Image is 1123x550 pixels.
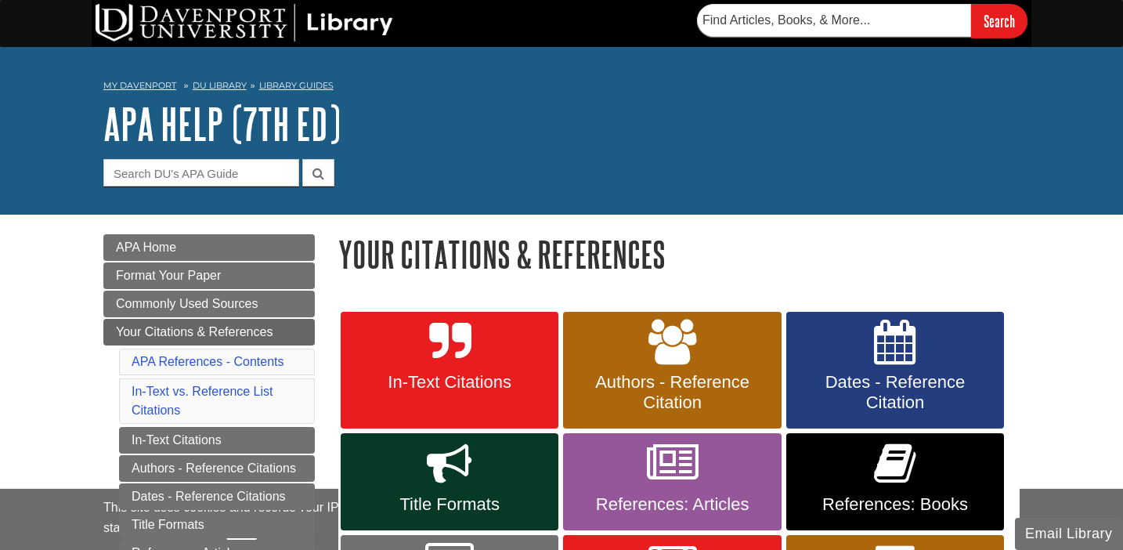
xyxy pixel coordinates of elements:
[193,80,247,91] a: DU Library
[116,241,176,254] span: APA Home
[798,372,992,413] span: Dates - Reference Citation
[116,325,273,338] span: Your Citations & References
[786,433,1004,530] a: References: Books
[341,433,558,530] a: Title Formats
[575,494,769,515] span: References: Articles
[132,355,283,368] a: APA References - Contents
[116,269,221,282] span: Format Your Paper
[103,100,341,148] a: APA Help (7th Ed)
[103,159,299,186] input: Search DU's APA Guide
[103,319,315,346] a: Your Citations & References
[338,234,1020,274] h1: Your Citations & References
[119,455,315,482] a: Authors - Reference Citations
[103,262,315,289] a: Format Your Paper
[119,427,315,454] a: In-Text Citations
[563,433,781,530] a: References: Articles
[103,75,1020,100] nav: breadcrumb
[103,234,315,261] a: APA Home
[575,372,769,413] span: Authors - Reference Citation
[786,312,1004,429] a: Dates - Reference Citation
[103,291,315,317] a: Commonly Used Sources
[132,385,273,417] a: In-Text vs. Reference List Citations
[798,494,992,515] span: References: Books
[352,494,547,515] span: Title Formats
[352,372,547,393] span: In-Text Citations
[119,483,315,510] a: Dates - Reference Citations
[563,312,781,429] a: Authors - Reference Citation
[697,4,1027,38] form: Searches DU Library's articles, books, and more
[1015,518,1123,550] button: Email Library
[341,312,558,429] a: In-Text Citations
[697,4,971,37] input: Find Articles, Books, & More...
[259,80,334,91] a: Library Guides
[119,512,315,538] a: Title Formats
[103,79,176,92] a: My Davenport
[116,297,258,310] span: Commonly Used Sources
[96,4,393,42] img: DU Library
[971,4,1027,38] input: Search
